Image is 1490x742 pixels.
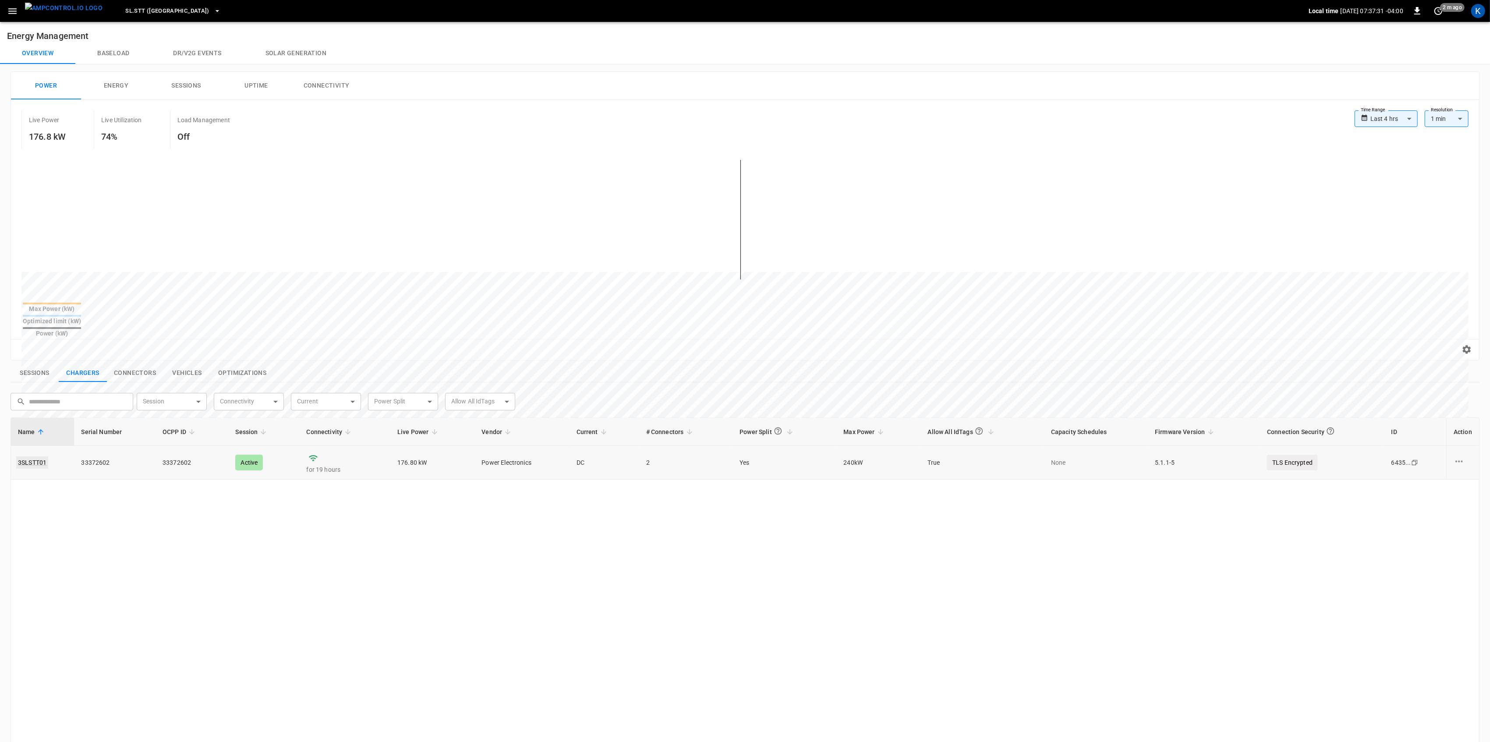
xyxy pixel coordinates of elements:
[151,43,243,64] button: Dr/V2G events
[74,418,156,446] th: Serial Number
[81,72,151,100] button: Energy
[59,364,107,382] button: show latest charge points
[221,72,291,100] button: Uptime
[1267,423,1337,440] div: Connection Security
[843,427,886,437] span: Max Power
[177,130,230,144] h6: Off
[740,423,796,440] span: Power Split
[11,364,59,382] button: show latest sessions
[397,427,440,437] span: Live Power
[1361,106,1385,113] label: Time Range
[29,130,66,144] h6: 176.8 kW
[291,72,361,100] button: Connectivity
[646,427,695,437] span: # Connectors
[163,427,198,437] span: OCPP ID
[107,364,163,382] button: show latest connectors
[1440,3,1465,12] span: 2 m ago
[1446,418,1479,446] th: Action
[211,364,273,382] button: show latest optimizations
[29,116,60,124] p: Live Power
[1454,456,1472,469] div: charge point options
[125,6,209,16] span: SL.STT ([GEOGRAPHIC_DATA])
[18,427,46,437] span: Name
[101,116,142,124] p: Live Utilization
[11,72,81,100] button: Power
[177,116,230,124] p: Load Management
[1425,110,1469,127] div: 1 min
[1309,7,1339,15] p: Local time
[928,423,997,440] span: Allow All IdTags
[151,72,221,100] button: Sessions
[1044,418,1148,446] th: Capacity Schedules
[25,3,103,14] img: ampcontrol.io logo
[1341,7,1403,15] p: [DATE] 07:37:31 -04:00
[75,43,151,64] button: Baseload
[1431,106,1453,113] label: Resolution
[1384,418,1446,446] th: ID
[1155,427,1216,437] span: Firmware Version
[101,130,142,144] h6: 74%
[235,427,269,437] span: Session
[163,364,211,382] button: show latest vehicles
[1370,110,1418,127] div: Last 4 hrs
[16,456,48,469] a: 3SLSTT01
[1431,4,1445,18] button: set refresh interval
[244,43,348,64] button: Solar generation
[481,427,513,437] span: Vendor
[122,3,224,20] button: SL.STT ([GEOGRAPHIC_DATA])
[577,427,609,437] span: Current
[1471,4,1485,18] div: profile-icon
[306,427,354,437] span: Connectivity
